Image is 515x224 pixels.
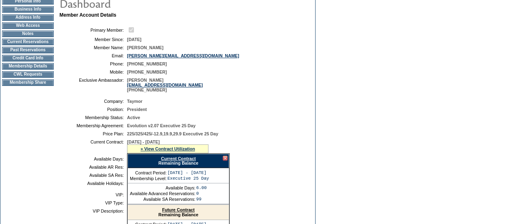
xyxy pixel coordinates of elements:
td: Contract Period: [130,170,167,175]
td: Address Info [2,14,54,21]
td: Available SA Res: [63,173,124,178]
td: Price Plan: [63,131,124,136]
td: Business Info [2,6,54,13]
td: Company: [63,99,124,104]
td: Membership Share [2,79,54,86]
td: Membership Details [2,63,54,70]
td: Web Access [2,22,54,29]
td: VIP Type: [63,200,124,205]
span: 225/325/425/-12.9,19.9,29.9 Executive 25 Day [127,131,218,136]
td: Position: [63,107,124,112]
td: Notes [2,30,54,37]
td: Mobile: [63,70,124,74]
td: Available Days: [63,157,124,161]
td: 6.00 [196,185,207,190]
td: Membership Status: [63,115,124,120]
td: Membership Level: [130,176,167,181]
td: Credit Card Info [2,55,54,61]
td: 0 [196,191,207,196]
td: [DATE] - [DATE] [167,170,209,175]
td: Available Advanced Reservations: [130,191,195,196]
div: Remaining Balance [127,154,229,168]
a: Future Contract [162,207,195,212]
td: Member Since: [63,37,124,42]
td: CWL Requests [2,71,54,78]
div: Remaining Balance [128,205,229,220]
td: Email: [63,53,124,58]
td: 99 [196,197,207,202]
span: [PERSON_NAME] [127,45,163,50]
a: Current Contract [161,156,195,161]
a: » View Contract Utilization [140,146,195,151]
b: Member Account Details [59,12,116,18]
a: [EMAIL_ADDRESS][DOMAIN_NAME] [127,83,203,87]
span: President [127,107,147,112]
span: Active [127,115,140,120]
td: Current Reservations [2,39,54,45]
td: Available AR Res: [63,165,124,170]
span: Evolution v2.07 Executive 25 Day [127,123,195,128]
td: Available Days: [130,185,195,190]
td: Exclusive Ambassador: [63,78,124,92]
td: Membership Agreement: [63,123,124,128]
td: Primary Member: [63,26,124,34]
a: [PERSON_NAME][EMAIL_ADDRESS][DOMAIN_NAME] [127,53,239,58]
span: [DATE] - [DATE] [127,139,160,144]
td: Current Contract: [63,139,124,153]
span: [PERSON_NAME] [PHONE_NUMBER] [127,78,203,92]
td: Member Name: [63,45,124,50]
td: VIP Description: [63,209,124,213]
td: Executive 25 Day [167,176,209,181]
td: Past Reservations [2,47,54,53]
td: Available SA Reservations: [130,197,195,202]
td: Available Holidays: [63,181,124,186]
span: [PHONE_NUMBER] [127,70,167,74]
td: Phone: [63,61,124,66]
td: VIP: [63,192,124,197]
span: Taymor [127,99,142,104]
span: [DATE] [127,37,141,42]
span: [PHONE_NUMBER] [127,61,167,66]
